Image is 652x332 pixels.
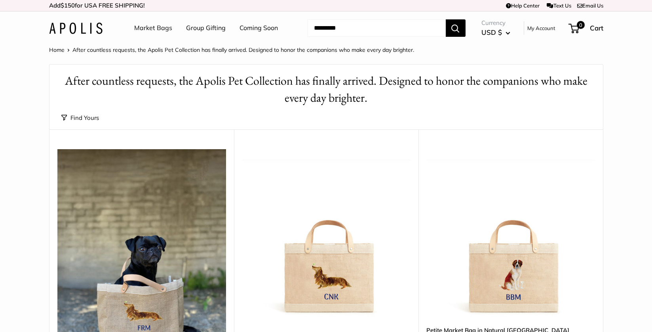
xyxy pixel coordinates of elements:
[49,46,65,53] a: Home
[72,46,414,53] span: After countless requests, the Apolis Pet Collection has finally arrived. Designed to honor the co...
[134,22,172,34] a: Market Bags
[577,2,603,9] a: Email Us
[242,149,411,318] a: Petite Market Bag in Natural DachshundPetite Market Bag in Natural Dachshund
[61,2,75,9] span: $150
[186,22,226,34] a: Group Gifting
[49,23,103,34] img: Apolis
[576,21,584,29] span: 0
[426,149,595,318] img: Petite Market Bag in Natural St. Bernard
[61,72,591,106] h1: After countless requests, the Apolis Pet Collection has finally arrived. Designed to honor the co...
[61,112,99,123] button: Find Yours
[481,28,502,36] span: USD $
[527,23,555,33] a: My Account
[308,19,446,37] input: Search...
[569,22,603,34] a: 0 Cart
[242,149,411,318] img: Petite Market Bag in Natural Dachshund
[240,22,278,34] a: Coming Soon
[547,2,571,9] a: Text Us
[481,17,510,28] span: Currency
[426,149,595,318] a: Petite Market Bag in Natural St. BernardPetite Market Bag in Natural St. Bernard
[506,2,540,9] a: Help Center
[446,19,466,37] button: Search
[481,26,510,39] button: USD $
[590,24,603,32] span: Cart
[49,45,414,55] nav: Breadcrumb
